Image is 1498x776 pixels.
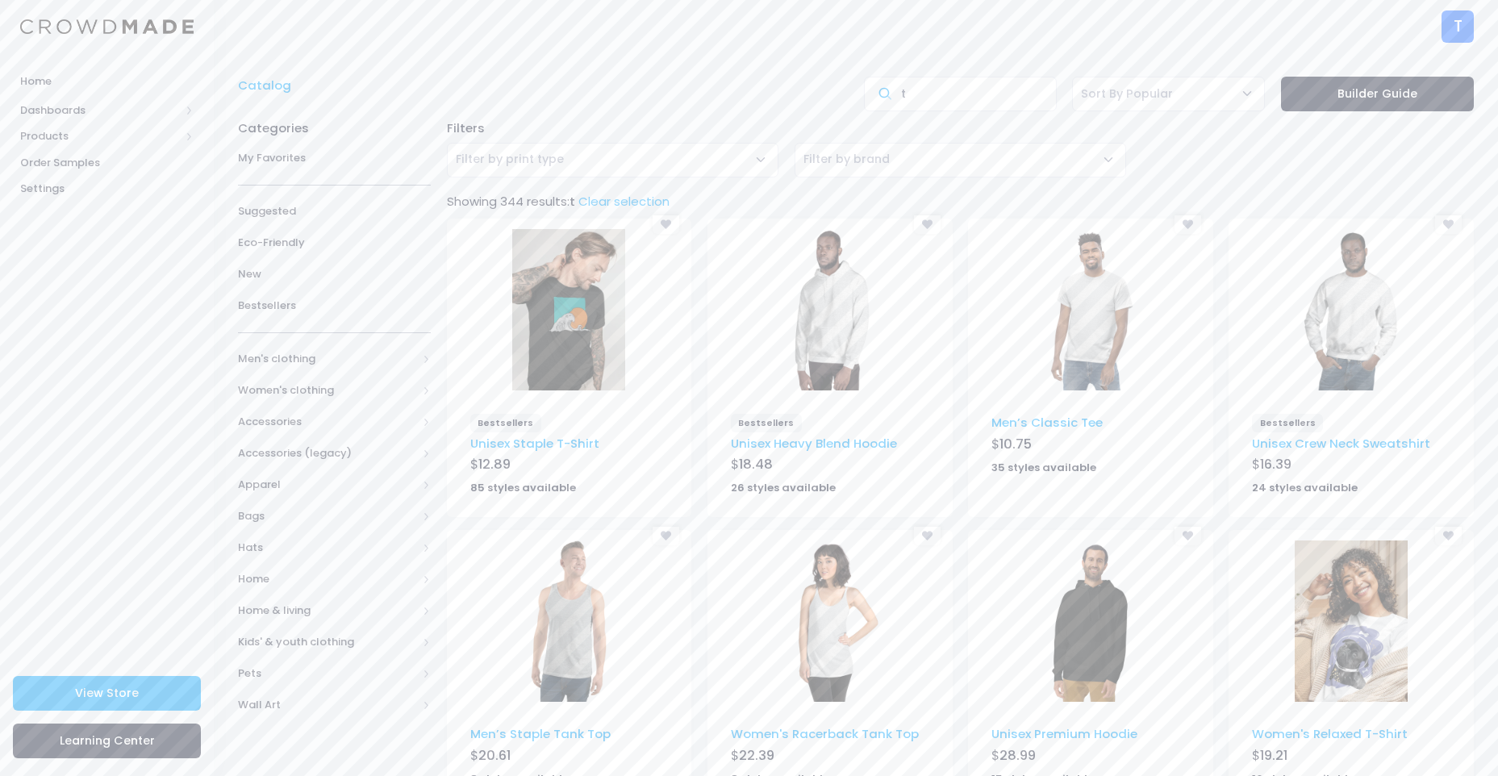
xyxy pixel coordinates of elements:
[238,540,417,556] span: Hats
[570,193,575,210] span: t
[478,746,511,765] span: 20.61
[238,477,417,493] span: Apparel
[739,455,773,474] span: 18.48
[731,725,919,742] a: Women's Racerback Tank Top
[75,685,139,701] span: View Store
[238,351,417,367] span: Men's clothing
[238,266,431,282] span: New
[238,298,431,314] span: Bestsellers
[238,697,417,713] span: Wall Art
[999,435,1032,453] span: 10.75
[991,435,1189,457] div: $
[13,724,201,758] a: Learning Center
[991,725,1137,742] a: Unisex Premium Hoodie
[1081,86,1173,102] span: Sort By Popular
[456,151,564,168] span: Filter by print type
[470,725,611,742] a: Men’s Staple Tank Top
[731,746,928,769] div: $
[1260,455,1291,474] span: 16.39
[447,143,778,177] span: Filter by print type
[731,435,897,452] a: Unisex Heavy Blend Hoodie
[470,435,599,452] a: Unisex Staple T-Shirt
[20,73,194,90] span: Home
[991,746,1189,769] div: $
[578,193,670,210] a: Clear selection
[13,676,201,711] a: View Store
[238,290,431,322] a: Bestsellers
[20,19,194,35] img: Logo
[238,111,431,137] div: Categories
[731,414,802,432] span: Bestsellers
[20,155,194,171] span: Order Samples
[238,150,431,166] span: My Favorites
[238,235,431,251] span: Eco-Friendly
[238,665,417,682] span: Pets
[238,571,417,587] span: Home
[1252,435,1430,452] a: Unisex Crew Neck Sweatshirt
[439,119,1482,137] div: Filters
[238,77,299,94] a: Catalog
[1252,455,1450,478] div: $
[991,460,1096,475] strong: 35 styles available
[439,193,1482,211] div: Showing 344 results:
[470,455,668,478] div: $
[238,508,417,524] span: Bags
[1252,746,1450,769] div: $
[20,102,180,119] span: Dashboards
[470,480,576,495] strong: 85 styles available
[238,414,417,430] span: Accessories
[731,480,836,495] strong: 26 styles available
[1252,725,1408,742] a: Women's Relaxed T-Shirt
[1260,746,1287,765] span: 19.21
[456,151,564,167] span: Filter by print type
[238,603,417,619] span: Home & living
[795,143,1126,177] span: Filter by brand
[238,196,431,227] a: Suggested
[1281,77,1474,111] a: Builder Guide
[1442,10,1474,43] div: T
[999,746,1036,765] span: 28.99
[478,455,511,474] span: 12.89
[238,227,431,259] a: Eco-Friendly
[20,128,180,144] span: Products
[238,203,431,219] span: Suggested
[238,143,431,174] a: My Favorites
[864,77,1057,111] input: Search products
[238,259,431,290] a: New
[238,445,417,461] span: Accessories (legacy)
[803,151,890,167] span: Filter by brand
[1252,414,1323,432] span: Bestsellers
[20,181,194,197] span: Settings
[238,634,417,650] span: Kids' & youth clothing
[731,455,928,478] div: $
[1072,77,1265,111] span: Sort By Popular
[803,151,890,168] span: Filter by brand
[238,382,417,398] span: Women's clothing
[470,414,541,432] span: Bestsellers
[739,746,774,765] span: 22.39
[991,414,1103,431] a: Men’s Classic Tee
[470,746,668,769] div: $
[1252,480,1358,495] strong: 24 styles available
[60,732,155,749] span: Learning Center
